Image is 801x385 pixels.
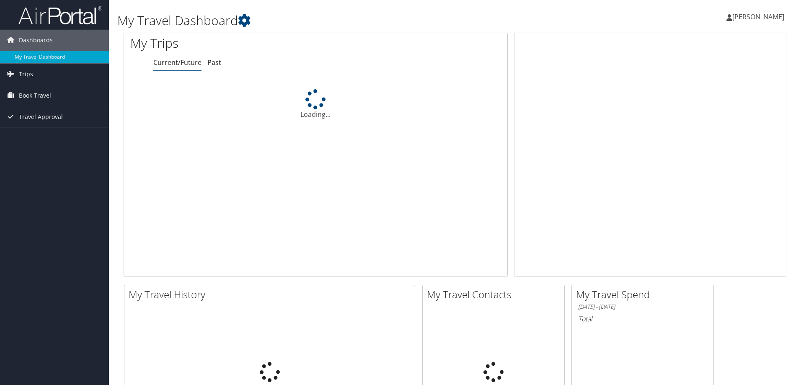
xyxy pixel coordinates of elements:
h2: My Travel Contacts [427,287,564,302]
h1: My Trips [130,34,341,52]
h2: My Travel Spend [576,287,713,302]
a: Past [207,58,221,67]
span: Dashboards [19,30,53,51]
span: Trips [19,64,33,85]
span: [PERSON_NAME] [732,12,784,21]
h1: My Travel Dashboard [117,12,568,29]
div: Loading... [124,89,507,119]
span: Travel Approval [19,106,63,127]
h2: My Travel History [129,287,415,302]
h6: Total [578,314,707,323]
h6: [DATE] - [DATE] [578,303,707,311]
img: airportal-logo.png [18,5,102,25]
a: Current/Future [153,58,202,67]
span: Book Travel [19,85,51,106]
a: [PERSON_NAME] [726,4,793,29]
